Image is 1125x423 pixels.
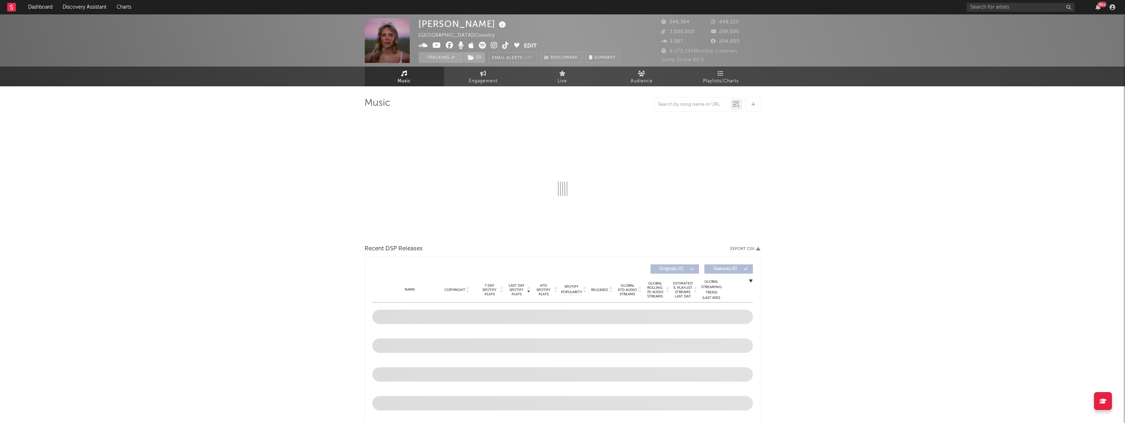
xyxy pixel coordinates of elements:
[541,52,582,63] a: Benchmark
[673,281,693,299] span: Estimated % Playlist Streams Last Day
[709,267,742,271] span: Features ( 0 )
[591,288,608,292] span: Released
[558,77,567,86] span: Live
[662,39,684,44] span: 3,087
[419,52,464,63] button: Tracking
[731,247,761,251] button: Export CSV
[586,52,620,63] button: Summary
[711,29,739,34] span: 239,000
[631,77,653,86] span: Audience
[444,288,465,292] span: Copyright
[602,67,681,86] a: Audience
[398,77,411,86] span: Music
[655,267,688,271] span: Originals ( 0 )
[655,102,731,108] input: Search by song name or URL
[464,52,485,63] button: (2)
[523,67,602,86] a: Live
[711,20,739,24] span: 448,123
[551,54,578,62] span: Benchmark
[662,20,690,24] span: 248,364
[662,58,704,62] span: Jump Score: 80.0
[524,42,537,51] button: Edit
[703,77,739,86] span: Playlists/Charts
[650,264,699,274] button: Originals(0)
[534,283,553,296] span: ATD Spotify Plays
[1095,4,1101,10] button: 99+
[618,283,638,296] span: Global ATD Audio Streams
[662,49,738,54] span: 9,079,195 Monthly Listeners
[681,67,761,86] a: Playlists/Charts
[595,56,616,60] span: Summary
[365,67,444,86] a: Music
[507,283,526,296] span: Last Day Spotify Plays
[489,52,537,63] button: Email AlertsOff
[464,52,485,63] span: ( 2 )
[444,67,523,86] a: Engagement
[967,3,1075,12] input: Search for artists
[561,284,582,295] span: Spotify Popularity
[645,281,665,299] span: Global Rolling 7D Audio Streams
[469,77,498,86] span: Engagement
[525,56,533,60] em: Off
[419,18,508,30] div: [PERSON_NAME]
[387,287,434,292] div: Name
[1098,2,1107,7] div: 99 +
[662,29,695,34] span: 2,000,000
[711,39,740,44] span: 204,000
[419,31,503,40] div: [GEOGRAPHIC_DATA] | Country
[701,279,722,301] div: Global Streaming Trend (Last 60D)
[365,245,423,253] span: Recent DSP Releases
[704,264,753,274] button: Features(0)
[480,283,499,296] span: 7 Day Spotify Plays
